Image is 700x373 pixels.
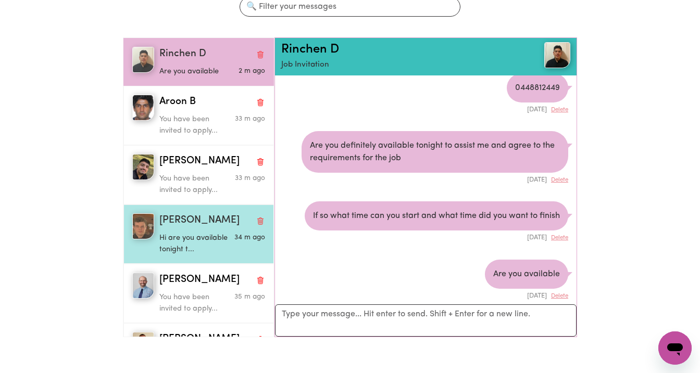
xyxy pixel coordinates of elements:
button: Delete conversation [256,47,265,61]
img: Faisal A [132,154,154,180]
div: 0448812449 [507,73,568,102]
button: Rinchen DRinchen DDelete conversationAre you availableMessage sent on September 0, 2025 [123,38,274,86]
button: Delete conversation [256,155,265,169]
span: Message sent on September 0, 2025 [234,293,265,300]
a: Rinchen D [281,43,339,56]
button: Delete conversation [256,333,265,346]
span: [PERSON_NAME] [159,154,240,169]
button: Delete [551,292,568,301]
img: Rinchen D [132,47,154,73]
div: [DATE] [507,102,568,114]
img: Liam M [132,213,154,239]
p: You have been invited to apply... [159,292,230,314]
span: [PERSON_NAME] [159,332,240,347]
p: Hi are you available tonight t... [159,233,230,255]
span: Message sent on September 0, 2025 [235,115,265,122]
button: Liam M[PERSON_NAME]Delete conversationHi are you available tonight t...Message sent on September ... [123,204,274,264]
div: [DATE] [305,230,568,242]
button: Delete conversation [256,274,265,287]
div: [DATE] [302,173,568,185]
img: Aroon B [132,95,154,121]
img: Vito M [132,273,154,299]
span: Message sent on September 0, 2025 [239,68,265,74]
span: [PERSON_NAME] [159,273,240,288]
button: Delete conversation [256,214,265,228]
span: Rinchen D [159,47,206,62]
button: Faisal A[PERSON_NAME]Delete conversationYou have been invited to apply...Message sent on Septembe... [123,145,274,204]
iframe: Button to launch messaging window [658,331,692,365]
button: Delete [551,234,568,242]
a: Rinchen D [522,42,570,68]
span: [PERSON_NAME] [159,213,240,228]
button: Delete conversation [256,96,265,109]
img: View Rinchen D's profile [544,42,570,68]
div: [DATE] [485,289,568,301]
span: Aroon B [159,95,196,110]
p: You have been invited to apply... [159,114,230,136]
img: Jake K [132,332,154,358]
p: You have been invited to apply... [159,173,230,196]
button: Delete [551,106,568,114]
span: Message sent on September 0, 2025 [234,234,265,241]
div: Are you definitely available tonight to assist me and agree to the requirements for the job [302,131,568,173]
button: Vito M[PERSON_NAME]Delete conversationYou have been invited to apply...Message sent on September ... [123,264,274,323]
div: If so what time can you start and what time did you want to finish [305,201,568,230]
div: Are you available [485,260,568,289]
span: Message sent on September 0, 2025 [235,175,265,182]
button: Delete [551,176,568,185]
p: Are you available [159,66,230,78]
p: Job Invitation [281,59,522,71]
button: Aroon BAroon BDelete conversationYou have been invited to apply...Message sent on September 0, 2025 [123,86,274,145]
